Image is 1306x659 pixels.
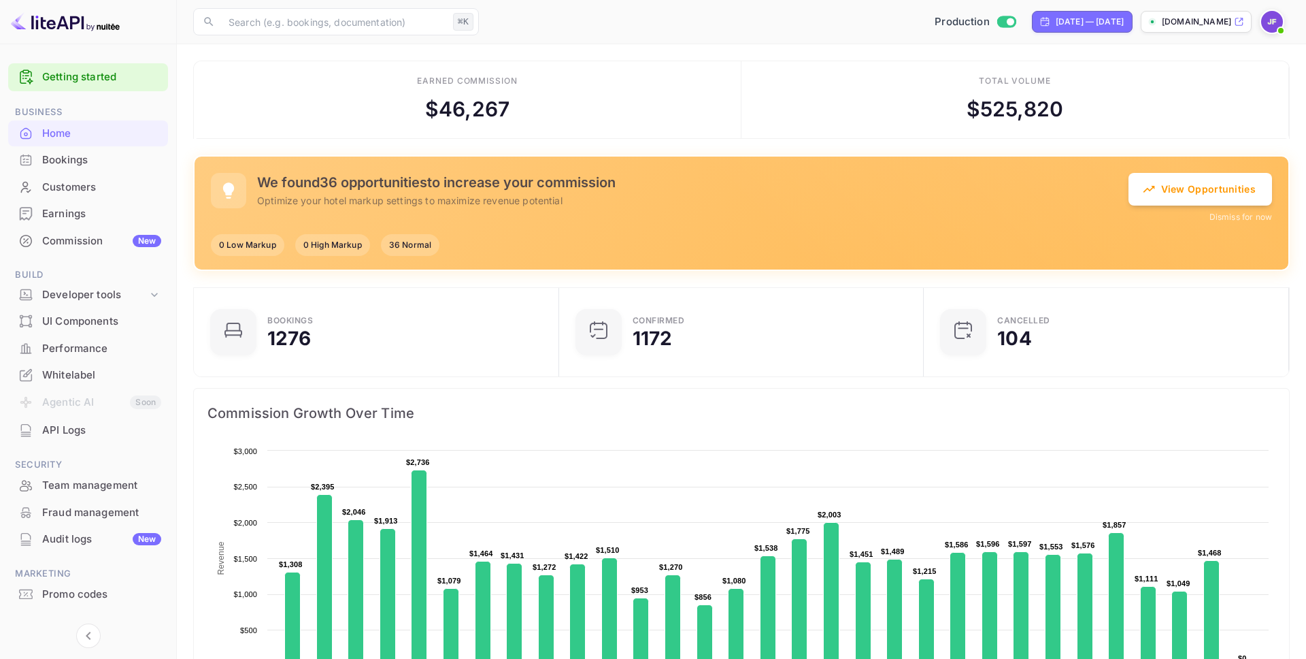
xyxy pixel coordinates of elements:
div: API Logs [42,423,161,438]
div: Audit logsNew [8,526,168,553]
span: 0 Low Markup [211,239,284,251]
text: $1,857 [1103,521,1126,529]
input: Search (e.g. bookings, documentation) [220,8,448,35]
div: Earned commission [417,75,518,87]
text: $953 [631,586,648,594]
button: Collapse navigation [76,624,101,648]
div: Team management [8,472,168,499]
a: API Logs [8,417,168,443]
a: Customers [8,174,168,199]
span: Production [935,14,990,30]
text: $1,422 [565,552,588,560]
text: $1,489 [881,547,905,556]
text: Revenue [216,541,226,575]
div: Home [42,126,161,142]
text: $1,308 [279,560,303,568]
p: Optimize your hotel markup settings to maximize revenue potential [257,193,1128,208]
div: Earnings [42,206,161,222]
div: [DATE] — [DATE] [1056,16,1124,28]
div: CANCELLED [997,317,1050,325]
div: Whitelabel [8,362,168,389]
a: CommissionNew [8,228,168,253]
text: $2,000 [233,519,257,527]
div: Switch to Sandbox mode [929,14,1021,30]
text: $1,080 [722,577,746,585]
text: $2,500 [233,483,257,491]
div: Customers [8,174,168,201]
text: $500 [240,626,257,634]
span: Marketing [8,566,168,581]
div: CommissionNew [8,228,168,255]
button: Dismiss for now [1209,211,1272,223]
div: Customers [42,180,161,195]
a: Earnings [8,201,168,226]
div: Promo codes [42,587,161,602]
text: $1,451 [850,550,873,558]
text: $3,000 [233,447,257,455]
text: $1,270 [659,563,683,571]
text: $1,468 [1198,549,1222,557]
text: $1,775 [786,527,810,535]
text: $1,000 [233,590,257,598]
div: Getting started [8,63,168,91]
text: $1,597 [1008,540,1032,548]
div: Bookings [42,152,161,168]
text: $856 [694,593,711,601]
text: $1,576 [1071,541,1095,549]
a: Home [8,120,168,146]
text: $1,500 [233,555,257,563]
text: $2,395 [311,483,335,491]
div: Bookings [267,317,313,325]
p: [DOMAIN_NAME] [1162,16,1231,28]
text: $2,736 [406,458,430,466]
div: Bookings [8,147,168,174]
div: Commission [42,234,161,249]
text: $1,538 [754,544,778,552]
span: Build [8,268,168,283]
div: Fraud management [8,500,168,526]
div: Team management [42,478,161,494]
div: Total volume [979,75,1052,87]
div: Confirmed [633,317,685,325]
div: Home [8,120,168,147]
span: Security [8,457,168,472]
a: Audit logsNew [8,526,168,551]
text: $1,596 [976,540,1000,548]
div: Performance [42,341,161,357]
div: Promo codes [8,581,168,608]
text: $1,215 [913,567,937,575]
a: Fraud management [8,500,168,525]
a: UI Components [8,308,168,334]
button: View Opportunities [1128,173,1272,206]
div: UI Components [8,308,168,335]
div: 104 [997,329,1031,348]
div: New [133,235,161,247]
div: Developer tools [42,287,148,303]
a: Bookings [8,147,168,172]
a: Getting started [42,69,161,85]
text: $1,553 [1039,543,1063,551]
div: Earnings [8,201,168,227]
text: $1,510 [596,546,620,554]
h5: We found 36 opportunities to increase your commission [257,174,1128,191]
div: New [133,533,161,545]
a: Team management [8,472,168,498]
div: $ 46,267 [425,94,509,125]
text: $1,586 [945,541,969,549]
text: $1,049 [1167,579,1190,588]
div: 1172 [633,329,673,348]
span: Business [8,105,168,120]
text: $1,913 [374,517,398,525]
text: $2,046 [342,508,366,516]
text: $1,079 [437,577,461,585]
div: Fraud management [42,505,161,521]
text: $1,272 [533,563,556,571]
div: 1276 [267,329,312,348]
a: Whitelabel [8,362,168,387]
div: Whitelabel [42,368,161,383]
div: $ 525,820 [967,94,1063,125]
img: Jenny Frimer [1261,11,1283,33]
span: 0 High Markup [295,239,370,251]
div: Performance [8,336,168,362]
div: Developer tools [8,283,168,307]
